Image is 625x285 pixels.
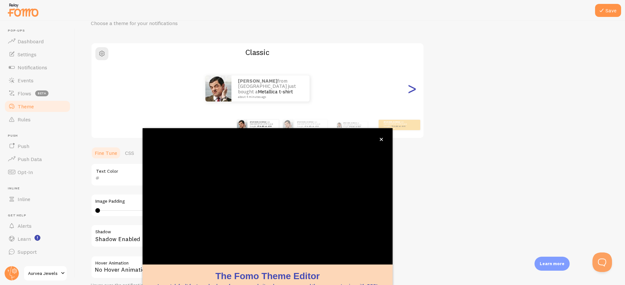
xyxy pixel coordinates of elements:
[205,75,231,102] img: Fomo
[91,146,121,159] a: Fine Tune
[250,121,266,123] strong: [PERSON_NAME]
[8,213,71,218] span: Get Help
[4,87,71,100] a: Flows beta
[7,2,39,18] img: fomo-relay-logo-orange.svg
[18,249,37,255] span: Support
[35,235,40,241] svg: <p>Watch New Feature Tutorials!</p>
[18,236,31,242] span: Learn
[305,125,319,128] a: Metallica t-shirt
[18,156,42,162] span: Push Data
[392,125,406,128] a: Metallica t-shirt
[4,153,71,166] a: Push Data
[408,65,416,112] div: Next slide
[384,121,399,123] strong: [PERSON_NAME]
[250,121,276,129] p: from [GEOGRAPHIC_DATA] just bought a
[250,128,275,129] small: about 4 minutes ago
[23,265,67,281] a: Aurvea Jewels
[8,29,71,33] span: Pop-ups
[4,166,71,179] a: Opt-In
[297,128,324,129] small: about 4 minutes ago
[4,193,71,206] a: Inline
[337,122,342,128] img: Fomo
[343,122,356,124] strong: [PERSON_NAME]
[18,223,32,229] span: Alerts
[18,143,29,149] span: Push
[378,136,385,143] button: close,
[297,121,313,123] strong: [PERSON_NAME]
[4,74,71,87] a: Events
[297,121,325,129] p: from [GEOGRAPHIC_DATA] just bought a
[238,78,277,84] strong: [PERSON_NAME]
[4,113,71,126] a: Rules
[4,61,71,74] a: Notifications
[150,270,385,282] h1: The Fomo Theme Editor
[91,20,247,27] p: Choose a theme for your notifications
[592,252,612,272] iframe: Help Scout Beacon - Open
[18,77,34,84] span: Events
[4,219,71,232] a: Alerts
[238,78,303,99] p: from [GEOGRAPHIC_DATA] just bought a
[18,64,47,71] span: Notifications
[258,88,293,95] a: Metallica t-shirt
[121,146,138,159] a: CSS
[384,128,409,129] small: about 4 minutes ago
[8,186,71,191] span: Inline
[91,224,286,248] div: Shadow Enabled
[4,232,71,245] a: Learn
[91,47,424,57] h2: Classic
[91,256,286,278] div: No Hover Animation
[350,126,361,128] a: Metallica t-shirt
[18,196,30,202] span: Inline
[8,134,71,138] span: Push
[384,121,410,129] p: from [GEOGRAPHIC_DATA] just bought a
[238,95,301,99] small: about 4 minutes ago
[18,103,34,110] span: Theme
[18,51,36,58] span: Settings
[343,121,365,129] p: from [GEOGRAPHIC_DATA] just bought a
[540,261,564,267] p: Learn more
[18,90,31,97] span: Flows
[535,257,570,271] div: Learn more
[4,35,71,48] a: Dashboard
[258,125,272,128] a: Metallica t-shirt
[4,245,71,258] a: Support
[4,100,71,113] a: Theme
[237,120,247,130] img: Fomo
[28,269,59,277] span: Aurvea Jewels
[18,116,31,123] span: Rules
[4,48,71,61] a: Settings
[4,140,71,153] a: Push
[95,198,282,204] label: Image Padding
[18,38,44,45] span: Dashboard
[35,90,49,96] span: beta
[283,120,293,130] img: Fomo
[18,169,33,175] span: Opt-In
